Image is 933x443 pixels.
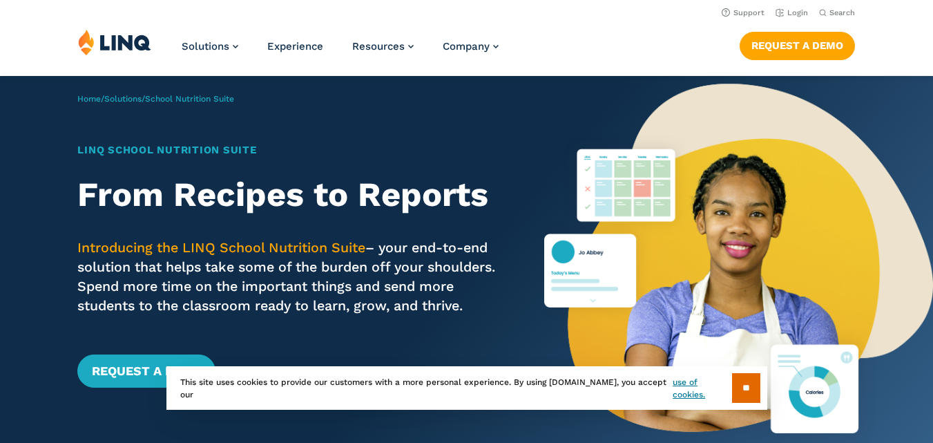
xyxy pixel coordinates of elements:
[182,29,499,75] nav: Primary Navigation
[77,240,365,256] span: Introducing the LINQ School Nutrition Suite
[829,8,855,17] span: Search
[443,40,490,53] span: Company
[776,8,808,17] a: Login
[182,40,238,53] a: Solutions
[267,40,323,53] a: Experience
[78,29,151,55] img: LINQ | K‑12 Software
[77,94,101,104] a: Home
[352,40,414,53] a: Resources
[77,94,234,104] span: / /
[77,355,215,388] a: Request a Demo
[443,40,499,53] a: Company
[740,32,855,59] a: Request a Demo
[104,94,142,104] a: Solutions
[182,40,229,53] span: Solutions
[352,40,405,53] span: Resources
[166,366,767,410] div: This site uses cookies to provide our customers with a more personal experience. By using [DOMAIN...
[722,8,764,17] a: Support
[673,376,731,401] a: use of cookies.
[819,8,855,18] button: Open Search Bar
[145,94,234,104] span: School Nutrition Suite
[77,238,506,317] p: – your end-to-end solution that helps take some of the burden off your shoulders. Spend more time...
[77,142,506,158] h1: LINQ School Nutrition Suite
[77,176,506,214] h2: From Recipes to Reports
[740,29,855,59] nav: Button Navigation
